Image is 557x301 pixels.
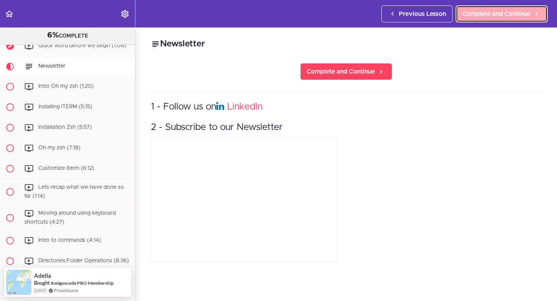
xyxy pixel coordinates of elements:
img: provesource social proof notification image [6,270,31,295]
span: Installation Zsh (5:57) [38,125,92,130]
h2: Newsletter [151,38,542,51]
span: Bought [34,280,50,286]
span: Lets recap what we have done so far (1:14) [24,185,124,199]
span: Quick word before we begin (1:04) [38,43,126,48]
span: Complete and Continue [307,67,375,76]
a: ProveSource [54,287,78,294]
a: Complete and Continue [300,63,392,80]
h3: 1 - Follow us on [151,101,542,113]
svg: Back to course curriculum [5,9,14,19]
a: Previous Lesson [381,5,453,22]
span: Newsletter [38,63,65,69]
h3: 2 - Subscribe to our Newsletter [151,121,542,134]
span: Directories:Folder Operations (8:36) [38,258,129,264]
span: Intro to commands (4:14) [38,238,101,243]
span: Oh my zsh (7:18) [38,145,80,150]
span: Adella [34,272,51,279]
svg: Settings Menu [120,9,130,19]
span: Intro Oh my zsh (1:20) [38,84,94,89]
span: Complete and Continue [462,9,530,19]
a: Amigoscode PRO Membership [51,280,114,286]
span: 6% [47,31,59,39]
span: Moving around using keyboard shortcuts (4:27) [24,210,116,225]
span: Installing ITERM (5:15) [38,104,92,109]
span: Previous Lesson [399,9,446,19]
span: Customize Iterm (6:12) [38,166,94,171]
div: COMPLETE [10,31,125,41]
a: Complete and Continue [456,5,548,22]
a: LinkedIn [227,102,263,111]
span: [DATE] [34,287,46,294]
